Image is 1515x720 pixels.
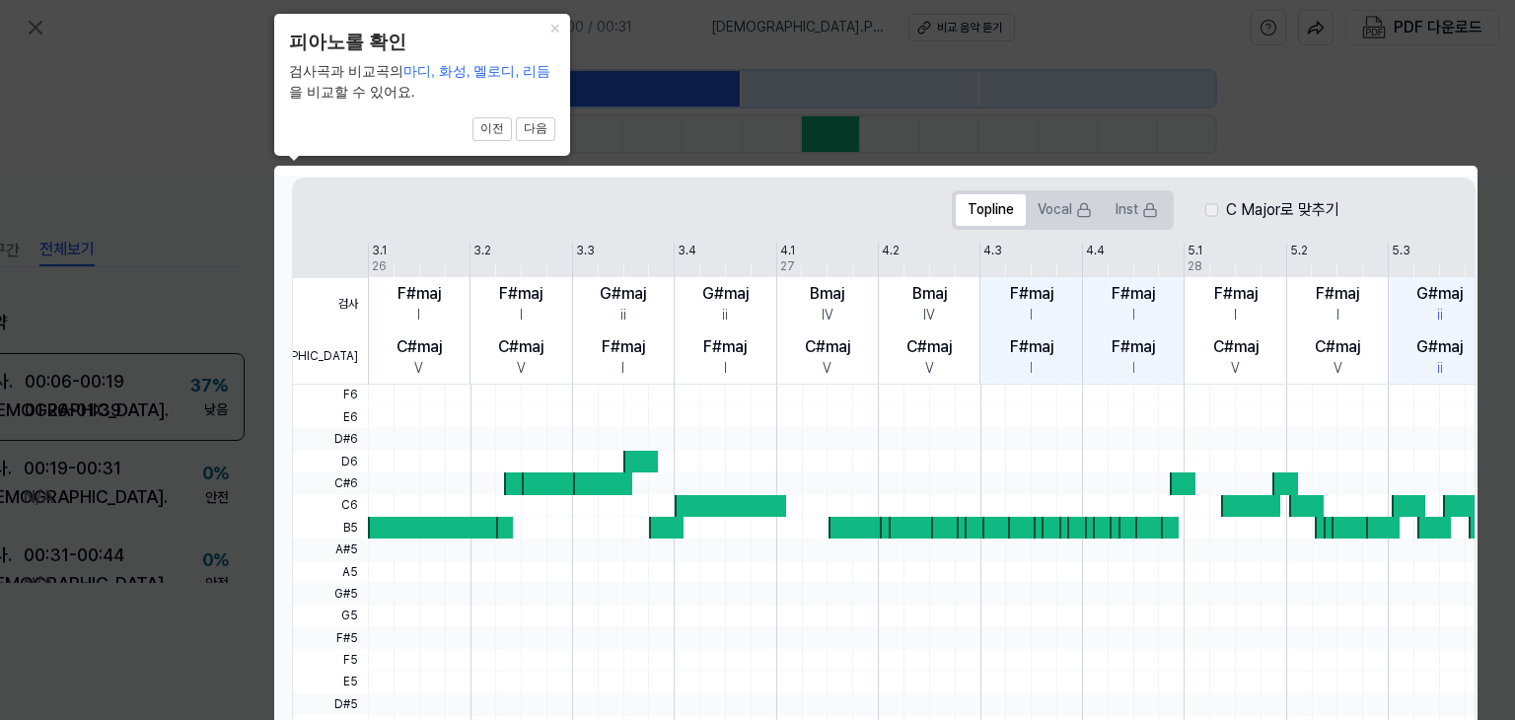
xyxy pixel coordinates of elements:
div: 4.4 [1086,243,1105,259]
button: 이전 [472,117,512,141]
div: 4.3 [983,243,1002,259]
div: ii [1437,359,1443,379]
span: C#6 [293,472,368,494]
div: G#maj [1416,282,1463,306]
button: Close [539,14,570,41]
span: E5 [293,672,368,693]
span: F#5 [293,627,368,649]
span: [DEMOGRAPHIC_DATA] [293,330,368,384]
div: 3.4 [678,243,696,259]
div: 26 [372,258,387,275]
div: V [925,359,934,379]
button: Inst [1104,194,1170,226]
span: B5 [293,517,368,539]
div: ii [1437,306,1443,325]
div: I [1132,359,1135,379]
span: G5 [293,606,368,627]
div: C#maj [805,335,850,359]
div: 3.2 [473,243,491,259]
div: ii [620,306,626,325]
div: I [621,359,624,379]
div: 5.1 [1188,243,1202,259]
button: Vocal [1026,194,1104,226]
div: 4.1 [780,243,795,259]
div: 28 [1188,258,1202,275]
div: 27 [780,258,795,275]
div: V [823,359,831,379]
div: C#maj [498,335,543,359]
div: F#maj [1112,282,1155,306]
button: 다음 [516,117,555,141]
div: F#maj [602,335,645,359]
header: 피아노롤 확인 [289,29,555,57]
div: IV [822,306,833,325]
div: 검사곡과 비교곡의 을 비교할 수 있어요. [289,61,555,103]
div: V [1231,359,1240,379]
div: F#maj [1010,335,1053,359]
div: I [724,359,727,379]
div: F#maj [397,282,441,306]
div: F#maj [1214,282,1258,306]
label: C Major로 맞추기 [1226,198,1339,222]
div: I [1030,359,1033,379]
span: F6 [293,385,368,406]
div: 4.2 [882,243,900,259]
span: 검사 [293,278,368,331]
span: G#5 [293,583,368,605]
div: I [1132,306,1135,325]
div: G#maj [702,282,749,306]
div: C#maj [1213,335,1259,359]
div: Bmaj [912,282,947,306]
span: C6 [293,495,368,517]
span: F5 [293,649,368,671]
div: F#maj [499,282,542,306]
span: E6 [293,406,368,428]
div: G#maj [600,282,646,306]
button: Topline [956,194,1026,226]
div: V [414,359,423,379]
div: C#maj [906,335,952,359]
div: I [417,306,420,325]
div: V [1334,359,1342,379]
div: ii [722,306,728,325]
span: D#6 [293,428,368,450]
div: F#maj [703,335,747,359]
div: IV [923,306,935,325]
div: I [1336,306,1339,325]
span: A5 [293,561,368,583]
div: C#maj [1315,335,1360,359]
div: F#maj [1112,335,1155,359]
div: 3.3 [576,243,595,259]
div: 5.3 [1392,243,1410,259]
div: I [1030,306,1033,325]
div: I [520,306,523,325]
div: I [1234,306,1237,325]
span: D#5 [293,693,368,715]
span: A#5 [293,539,368,560]
div: V [517,359,526,379]
div: Bmaj [810,282,844,306]
span: 마디, 화성, 멜로디, 리듬 [403,63,550,79]
div: F#maj [1010,282,1053,306]
div: 3.1 [372,243,387,259]
div: G#maj [1416,335,1463,359]
div: C#maj [397,335,442,359]
span: D6 [293,451,368,472]
div: F#maj [1316,282,1359,306]
div: 5.2 [1290,243,1308,259]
